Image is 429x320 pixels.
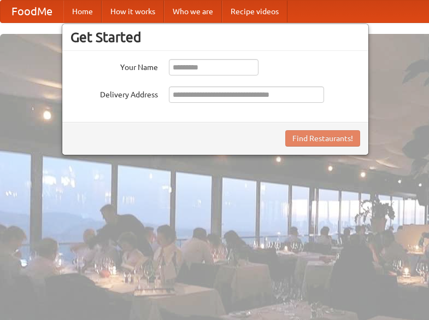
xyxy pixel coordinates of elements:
[70,59,158,73] label: Your Name
[1,1,63,22] a: FoodMe
[70,29,360,45] h3: Get Started
[222,1,287,22] a: Recipe videos
[70,86,158,100] label: Delivery Address
[63,1,102,22] a: Home
[164,1,222,22] a: Who we are
[102,1,164,22] a: How it works
[285,130,360,147] button: Find Restaurants!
